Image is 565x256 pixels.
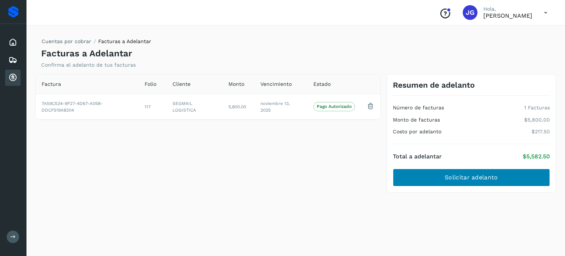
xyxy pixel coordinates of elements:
[532,129,550,135] p: $217.50
[260,80,292,88] span: Vencimiento
[393,105,444,111] h4: Número de facturas
[483,12,532,19] p: JESUS GARCIA HERNANDEZ
[524,117,550,123] p: $5,800.00
[98,38,151,44] span: Facturas a Adelantar
[393,129,441,135] h4: Costo por adelanto
[483,6,532,12] p: Hola,
[36,94,139,119] td: 7A59C534-9F27-4D67-A058-DDCF519A8304
[42,38,91,44] a: Cuentas por cobrar
[173,80,191,88] span: Cliente
[167,94,223,119] td: SEGMAIL LOGISTICA
[393,117,440,123] h4: Monto de facturas
[393,169,550,186] button: Solicitar adelanto
[228,80,244,88] span: Monto
[228,104,246,109] span: 5,800.00
[393,80,475,90] h3: Resumen de adelanto
[524,105,550,111] p: 1 Facturas
[523,153,550,160] p: $5,582.50
[5,52,21,68] div: Embarques
[317,104,352,109] p: Pago Autorizado
[41,38,151,48] nav: breadcrumb
[313,80,331,88] span: Estado
[139,94,167,119] td: 117
[260,101,290,113] span: noviembre 13, 2025
[42,80,61,88] span: Factura
[41,62,136,68] p: Confirma el adelanto de tus facturas
[5,70,21,86] div: Cuentas por cobrar
[145,80,156,88] span: Folio
[41,48,132,59] h4: Facturas a Adelantar
[445,173,498,182] span: Solicitar adelanto
[393,153,442,160] h4: Total a adelantar
[5,34,21,50] div: Inicio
